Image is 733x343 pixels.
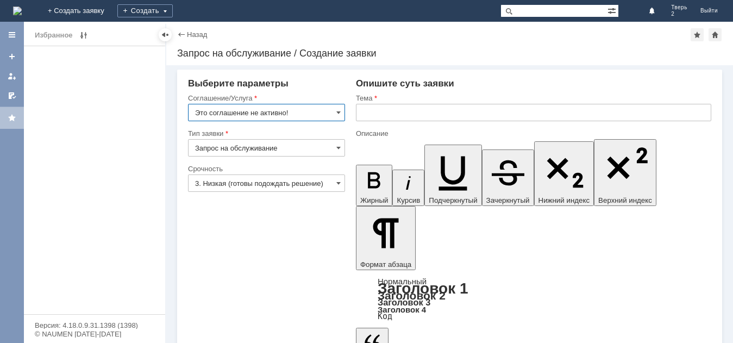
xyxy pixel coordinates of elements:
[3,87,21,104] a: Мои согласования
[356,206,416,270] button: Формат абзаца
[607,5,618,15] span: Расширенный поиск
[13,7,22,15] img: logo
[35,322,154,329] div: Версия: 4.18.0.9.31.1398 (1398)
[356,165,393,206] button: Жирный
[35,29,73,42] div: Избранное
[534,141,594,206] button: Нижний индекс
[397,196,420,204] span: Курсив
[392,170,424,206] button: Курсив
[77,29,90,42] span: Редактирование избранного
[159,28,172,41] div: Скрыть меню
[188,165,343,172] div: Срочность
[482,149,534,206] button: Зачеркнутый
[3,48,21,65] a: Создать заявку
[378,305,426,314] a: Заголовок 4
[378,297,430,307] a: Заголовок 3
[378,280,468,297] a: Заголовок 1
[3,67,21,85] a: Мои заявки
[177,48,722,59] div: Запрос на обслуживание / Создание заявки
[691,28,704,41] div: Добавить в избранное
[709,28,722,41] div: Сделать домашней страницей
[356,78,454,89] span: Опишите суть заявки
[35,330,154,338] div: © NAUMEN [DATE]-[DATE]
[538,196,590,204] span: Нижний индекс
[117,4,173,17] div: Создать
[486,196,530,204] span: Зачеркнутый
[429,196,477,204] span: Подчеркнутый
[356,278,711,320] div: Формат абзаца
[424,145,481,206] button: Подчеркнутый
[594,139,656,206] button: Верхний индекс
[188,130,343,137] div: Тип заявки
[378,289,446,302] a: Заголовок 2
[360,196,389,204] span: Жирный
[378,277,427,286] a: Нормальный
[188,95,343,102] div: Соглашение/Услуга
[356,130,709,137] div: Описание
[360,260,411,269] span: Формат абзаца
[671,4,687,11] span: Тверь
[356,95,709,102] div: Тема
[13,7,22,15] a: Перейти на домашнюю страницу
[671,11,687,17] span: 2
[598,196,652,204] span: Верхний индекс
[187,30,207,39] a: Назад
[188,78,289,89] span: Выберите параметры
[378,311,392,321] a: Код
